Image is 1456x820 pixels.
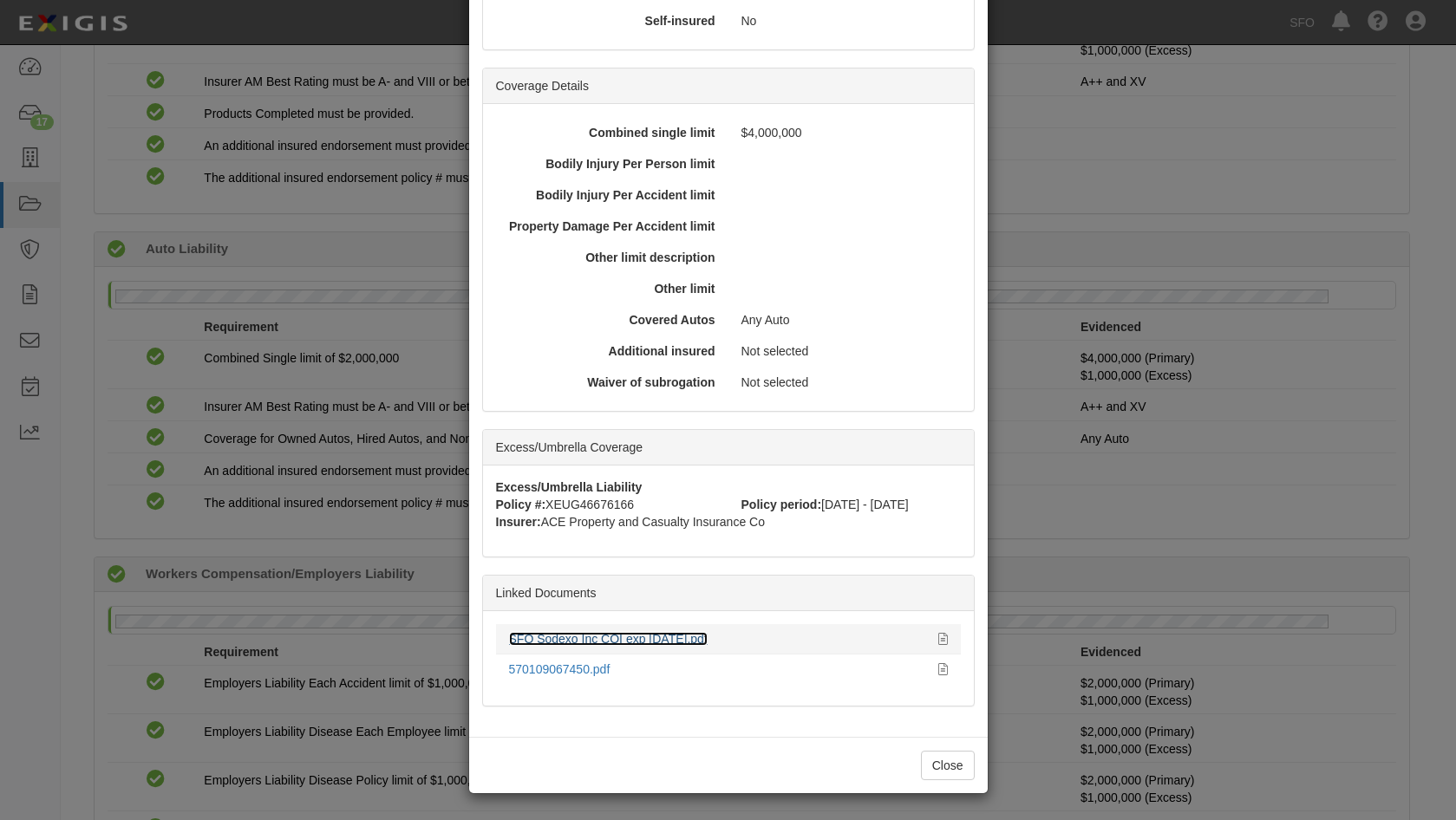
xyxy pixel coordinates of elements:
[483,576,974,611] div: Linked Documents
[728,496,974,513] div: [DATE] - [DATE]
[728,124,967,141] div: $4,000,000
[490,124,728,141] div: Combined single limit
[490,374,728,391] div: Waiver of subrogation
[728,374,967,391] div: Not selected
[509,661,925,678] div: 570109067450.pdf
[490,311,728,329] div: Covered Autos
[483,513,974,530] div: ACE Property and Casualty Insurance Co
[483,430,974,465] div: Excess/Umbrella Coverage
[490,12,728,29] div: Self-insured
[490,155,728,172] div: Bodily Injury Per Person limit
[728,342,967,360] div: Not selected
[509,630,925,648] div: SFO Sodexo Inc COI exp 11.1.25.pdf
[921,751,975,780] button: Close
[728,311,967,329] div: Any Auto
[496,515,541,529] strong: Insurer:
[496,498,546,511] strong: Policy #:
[509,632,708,646] a: SFO Sodexo Inc COI exp [DATE].pdf
[741,498,822,511] strong: Policy period:
[728,12,967,29] div: No
[483,496,728,513] div: XEUG46676166
[509,662,610,676] a: 570109067450.pdf
[490,218,728,235] div: Property Damage Per Accident limit
[490,342,728,360] div: Additional insured
[490,280,728,297] div: Other limit
[496,480,643,494] strong: Excess/Umbrella Liability
[490,186,728,204] div: Bodily Injury Per Accident limit
[483,68,974,104] div: Coverage Details
[490,249,728,266] div: Other limit description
